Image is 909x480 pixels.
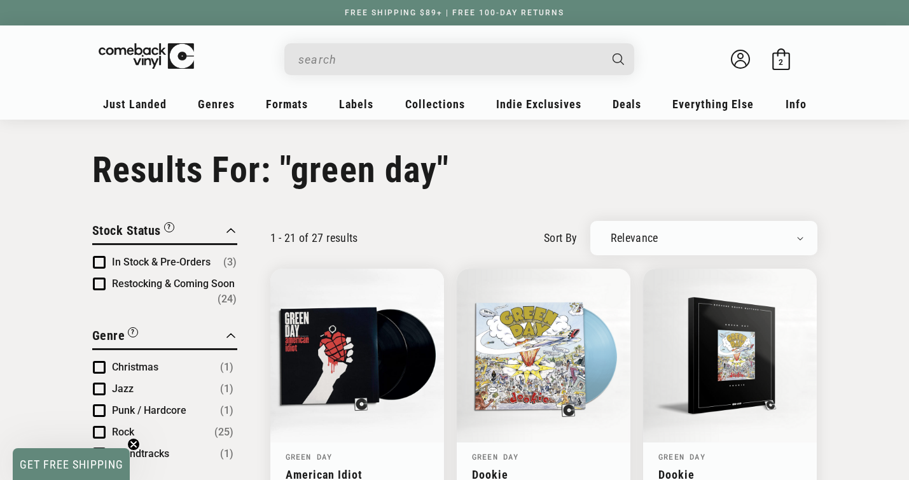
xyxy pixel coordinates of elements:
[779,57,783,67] span: 2
[127,438,140,451] button: Close teaser
[13,448,130,480] div: GET FREE SHIPPINGClose teaser
[92,223,161,238] span: Stock Status
[613,97,641,111] span: Deals
[92,328,125,343] span: Genre
[220,381,233,397] span: Number of products: (1)
[92,221,174,243] button: Filter by Stock Status
[214,425,233,440] span: Number of products: (25)
[112,448,169,460] span: Soundtracks
[658,451,705,462] a: Green Day
[198,97,235,111] span: Genres
[405,97,465,111] span: Collections
[284,43,634,75] div: Search
[298,46,600,73] input: search
[220,403,233,418] span: Number of products: (1)
[20,458,123,471] span: GET FREE SHIPPING
[92,326,139,348] button: Filter by Genre
[112,383,134,395] span: Jazz
[332,8,577,17] a: FREE SHIPPING $89+ | FREE 100-DAY RETURNS
[223,255,237,270] span: Number of products: (3)
[672,97,754,111] span: Everything Else
[103,97,167,111] span: Just Landed
[544,229,578,246] label: sort by
[496,97,581,111] span: Indie Exclusives
[286,451,333,462] a: Green Day
[92,149,817,191] h1: Results For: "green day"
[270,231,358,244] p: 1 - 21 of 27 results
[339,97,373,111] span: Labels
[112,256,211,268] span: In Stock & Pre-Orders
[266,97,308,111] span: Formats
[786,97,807,111] span: Info
[218,292,237,307] span: Number of products: (24)
[220,446,233,462] span: Number of products: (1)
[112,404,186,416] span: Punk / Hardcore
[112,278,235,290] span: Restocking & Coming Soon
[112,426,134,438] span: Rock
[220,360,233,375] span: Number of products: (1)
[601,43,635,75] button: Search
[472,451,519,462] a: Green Day
[112,361,158,373] span: Christmas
